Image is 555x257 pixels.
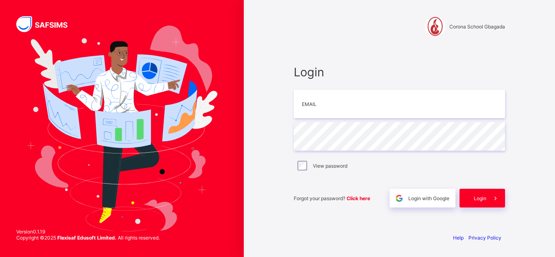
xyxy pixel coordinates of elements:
span: Copyright © 2025 All rights reserved. [16,235,160,241]
span: Login [294,65,505,79]
span: Login [474,195,486,201]
img: google.396cfc9801f0270233282035f929180a.svg [395,194,404,203]
a: Help [453,235,464,241]
a: Click here [347,195,370,201]
label: View password [313,163,347,169]
span: Version 0.1.19 [16,229,160,235]
span: Login with Google [408,195,449,201]
span: Corona School Gbagada [449,24,505,30]
span: Forgot your password? [294,195,370,201]
strong: Flexisaf Edusoft Limited. [57,235,117,241]
img: SAFSIMS Logo [16,16,77,32]
img: Hero Image [26,26,218,231]
a: Privacy Policy [468,235,501,241]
